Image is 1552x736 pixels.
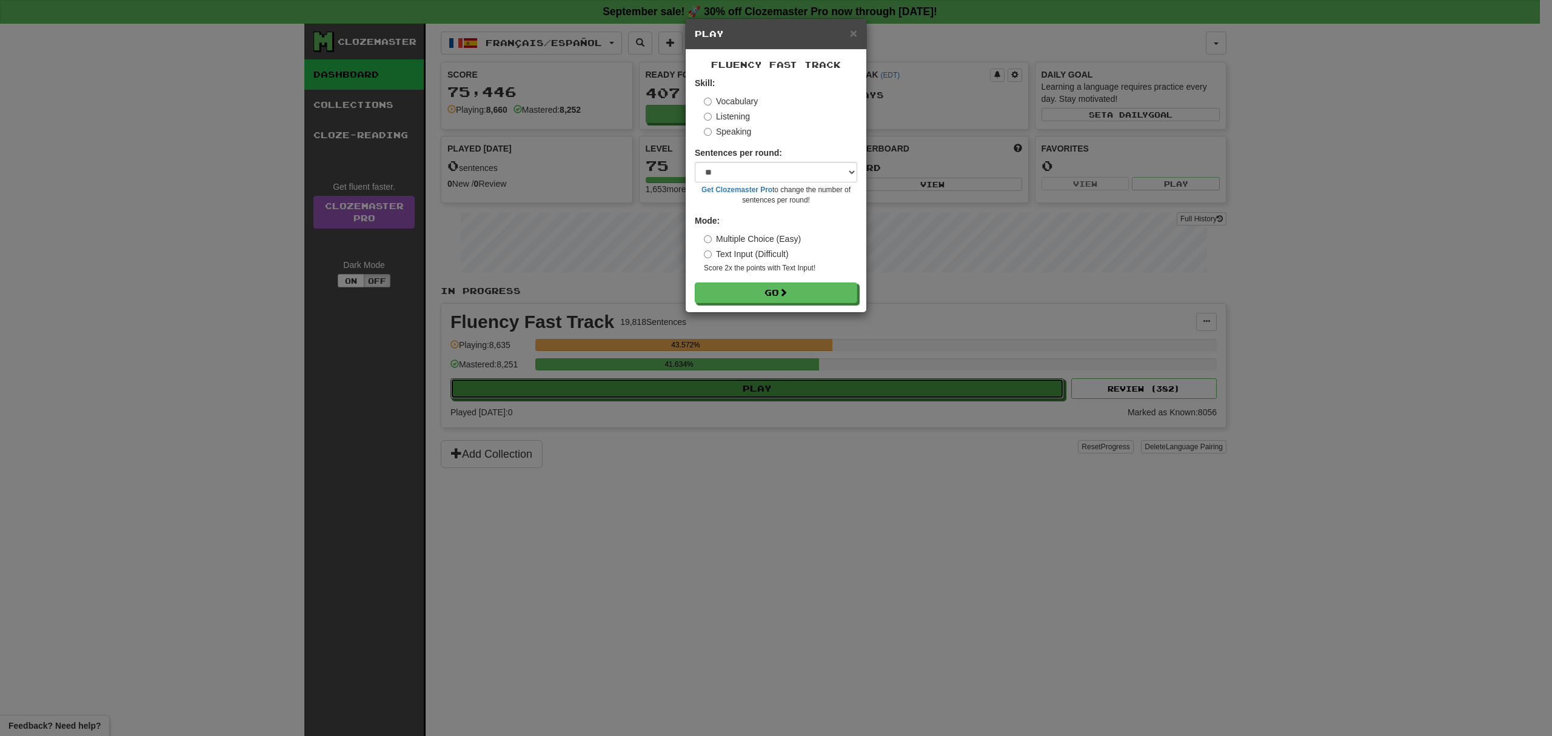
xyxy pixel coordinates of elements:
[695,147,782,159] label: Sentences per round:
[850,27,857,39] button: Close
[704,98,712,105] input: Vocabulary
[711,59,841,70] span: Fluency Fast Track
[695,78,715,88] strong: Skill:
[704,233,801,245] label: Multiple Choice (Easy)
[695,283,857,303] button: Go
[704,95,758,107] label: Vocabulary
[695,28,857,40] h5: Play
[695,216,720,226] strong: Mode:
[704,235,712,243] input: Multiple Choice (Easy)
[850,26,857,40] span: ×
[704,248,789,260] label: Text Input (Difficult)
[704,125,751,138] label: Speaking
[704,128,712,136] input: Speaking
[704,263,857,273] small: Score 2x the points with Text Input !
[704,113,712,121] input: Listening
[704,250,712,258] input: Text Input (Difficult)
[701,186,772,194] a: Get Clozemaster Pro
[695,185,857,206] small: to change the number of sentences per round!
[704,110,750,122] label: Listening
